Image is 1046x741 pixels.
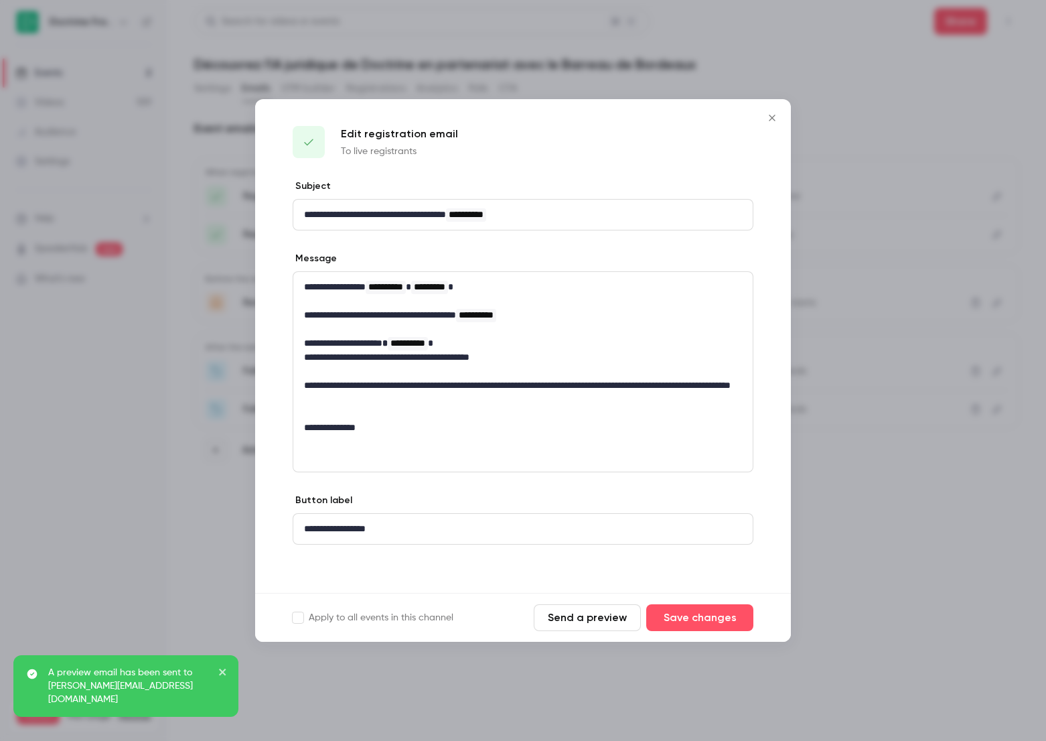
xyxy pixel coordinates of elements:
button: Save changes [646,604,753,631]
button: close [218,666,228,682]
label: Apply to all events in this channel [293,611,453,624]
button: Close [759,105,786,131]
label: Subject [293,180,331,193]
label: Button label [293,494,352,507]
p: A preview email has been sent to [PERSON_NAME][EMAIL_ADDRESS][DOMAIN_NAME] [48,666,209,706]
div: editor [293,272,753,443]
div: editor [293,200,753,230]
button: Send a preview [534,604,641,631]
label: Message [293,252,337,265]
p: Edit registration email [341,126,458,142]
p: To live registrants [341,145,458,158]
div: editor [293,514,753,544]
